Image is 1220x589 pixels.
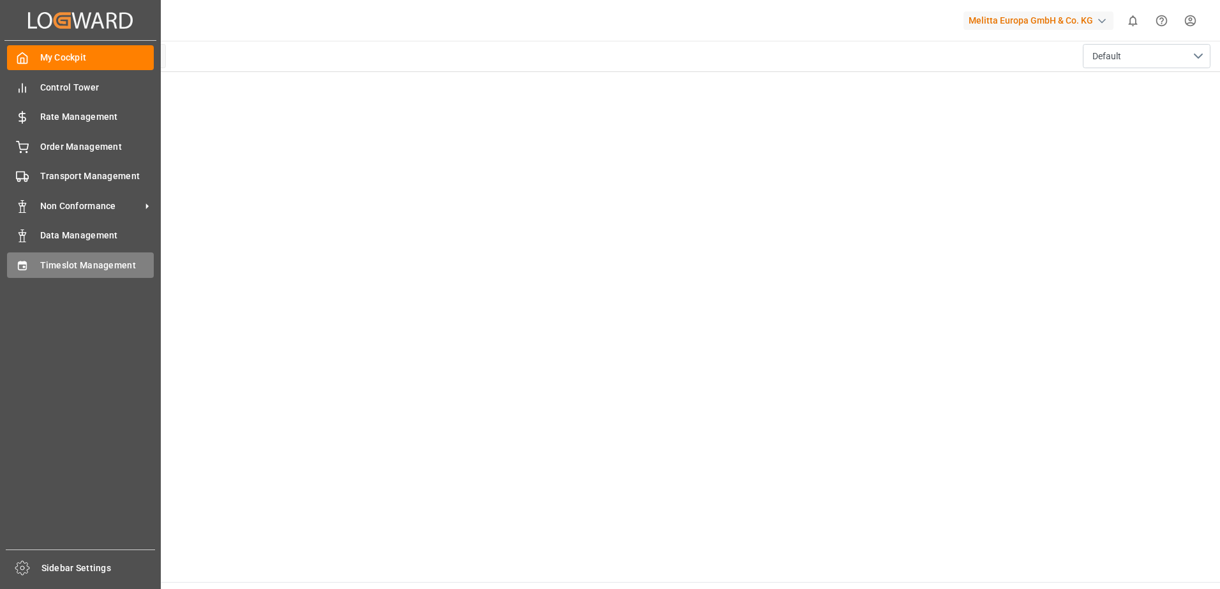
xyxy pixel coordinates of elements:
span: Timeslot Management [40,259,154,272]
span: Default [1092,50,1121,63]
span: My Cockpit [40,51,154,64]
a: Data Management [7,223,154,248]
a: Transport Management [7,164,154,189]
span: Transport Management [40,170,154,183]
a: My Cockpit [7,45,154,70]
span: Order Management [40,140,154,154]
a: Rate Management [7,105,154,129]
span: Sidebar Settings [41,562,156,575]
a: Order Management [7,134,154,159]
div: Melitta Europa GmbH & Co. KG [963,11,1113,30]
button: Help Center [1147,6,1176,35]
span: Control Tower [40,81,154,94]
span: Non Conformance [40,200,141,213]
span: Data Management [40,229,154,242]
button: Melitta Europa GmbH & Co. KG [963,8,1119,33]
a: Timeslot Management [7,252,154,277]
button: open menu [1083,44,1210,68]
button: show 0 new notifications [1119,6,1147,35]
span: Rate Management [40,110,154,124]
